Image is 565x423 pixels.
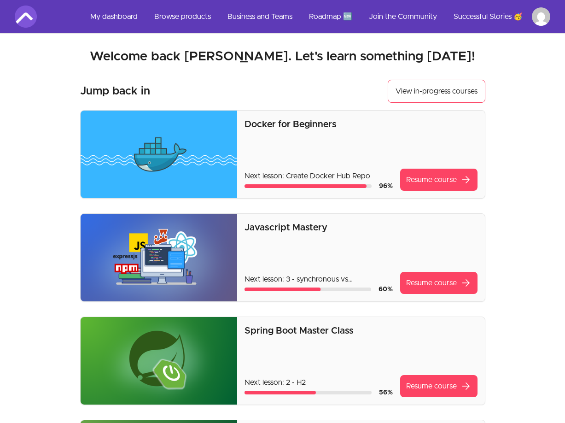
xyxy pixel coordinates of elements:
[15,48,550,65] h2: Welcome back [PERSON_NAME]. Let's learn something [DATE]!
[81,214,238,301] img: Product image for Javascript Mastery
[147,6,218,28] a: Browse products
[83,6,145,28] a: My dashboard
[379,286,393,293] span: 60 %
[245,221,477,234] p: Javascript Mastery
[400,169,478,191] a: Resume coursearrow_forward
[460,381,472,392] span: arrow_forward
[532,7,550,26] img: Profile image for Ahmed Burale
[400,272,478,294] a: Resume coursearrow_forward
[81,111,238,198] img: Product image for Docker for Beginners
[388,80,485,103] button: View in-progress courses
[245,288,371,291] div: Course progress
[379,389,393,396] span: 56 %
[245,274,392,285] p: Next lesson: 3 - synchronous vs asynchronous code
[245,377,392,388] p: Next lesson: 2 - H2
[81,317,238,405] img: Product image for Spring Boot Master Class
[220,6,300,28] a: Business and Teams
[361,6,444,28] a: Join the Community
[400,375,478,397] a: Resume coursearrow_forward
[245,324,477,337] p: Spring Boot Master Class
[460,277,472,288] span: arrow_forward
[446,6,530,28] a: Successful Stories 🥳
[302,6,360,28] a: Roadmap 🆕
[379,183,393,189] span: 96 %
[245,184,371,188] div: Course progress
[15,6,37,28] img: Amigoscode logo
[245,118,477,131] p: Docker for Beginners
[83,6,550,28] nav: Main
[80,84,150,99] h3: Jump back in
[460,174,472,185] span: arrow_forward
[245,170,392,182] p: Next lesson: Create Docker Hub Repo
[245,391,371,394] div: Course progress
